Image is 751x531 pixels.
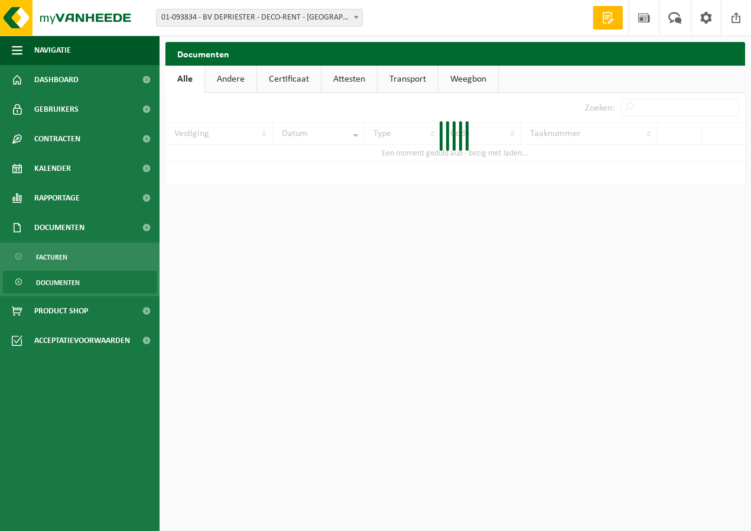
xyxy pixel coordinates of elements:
span: Product Shop [34,296,88,326]
a: Weegbon [438,66,498,93]
span: Contracten [34,124,80,154]
span: Navigatie [34,35,71,65]
a: Documenten [3,271,157,293]
span: Kalender [34,154,71,183]
a: Attesten [321,66,377,93]
span: Documenten [34,213,84,242]
span: Documenten [36,271,80,294]
span: 01-093834 - BV DEPRIESTER - DECO-RENT - KLUISBERGEN [156,9,363,27]
span: Rapportage [34,183,80,213]
h2: Documenten [165,42,745,65]
a: Facturen [3,245,157,268]
a: Alle [165,66,204,93]
span: Acceptatievoorwaarden [34,326,130,355]
a: Andere [205,66,256,93]
span: Dashboard [34,65,79,95]
span: Facturen [36,246,67,268]
span: Gebruikers [34,95,79,124]
span: 01-093834 - BV DEPRIESTER - DECO-RENT - KLUISBERGEN [157,9,362,26]
a: Certificaat [257,66,321,93]
a: Transport [378,66,438,93]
